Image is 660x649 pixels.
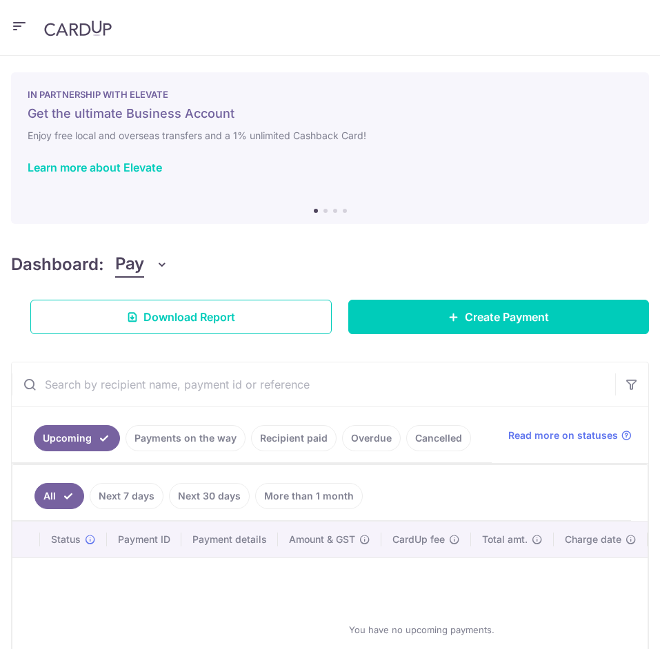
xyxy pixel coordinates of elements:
h5: Get the ultimate Business Account [28,105,632,122]
h4: Dashboard: [11,252,104,277]
a: Upcoming [34,425,120,451]
a: Next 7 days [90,483,163,509]
span: CardUp fee [392,533,445,546]
a: All [34,483,84,509]
p: IN PARTNERSHIP WITH ELEVATE [28,89,632,100]
img: CardUp [44,20,112,37]
h6: Enjoy free local and overseas transfers and a 1% unlimited Cashback Card! [28,127,632,144]
a: Next 30 days [169,483,250,509]
input: Search by recipient name, payment id or reference [12,362,615,406]
span: Download Report [143,309,235,325]
a: Create Payment [348,300,650,334]
span: Charge date [565,533,621,546]
a: Read more on statuses [508,429,632,442]
a: Recipient paid [251,425,337,451]
th: Payment details [181,522,278,557]
span: Pay [115,251,144,278]
span: Create Payment [465,309,549,325]
span: Amount & GST [289,533,355,546]
a: Payments on the way [126,425,246,451]
span: Total amt. [482,533,528,546]
a: Cancelled [406,425,471,451]
span: Status [51,533,81,546]
a: Download Report [30,300,332,334]
a: Overdue [342,425,401,451]
a: More than 1 month [255,483,363,509]
span: Read more on statuses [508,429,618,442]
th: Payment ID [107,522,181,557]
button: Pay [115,251,168,278]
a: Learn more about Elevate [28,161,162,174]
